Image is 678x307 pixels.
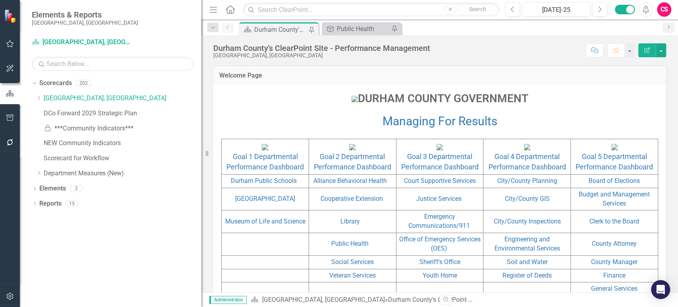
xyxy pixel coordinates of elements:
a: Durham Public Schools [230,177,296,185]
div: Durham County's ClearPoint Site - Performance Management [213,44,430,52]
a: Budget and Management Services [579,190,650,207]
img: ClearPoint Strategy [4,9,18,23]
button: Search [458,4,497,15]
a: General Services [591,285,637,292]
a: Finance [603,272,626,279]
a: Cooperative Extension [321,195,383,202]
span: Administrator [209,296,247,304]
a: Emergency Communications/911 [408,213,469,229]
a: Library [340,218,360,225]
a: City/County GIS [504,195,549,202]
a: Social Services [331,258,374,266]
a: Reports [39,199,62,208]
a: Register of Deeds [502,272,552,279]
a: NEW Community Indicators [44,139,201,148]
a: Soil and Water [506,258,547,266]
div: Open Intercom Messenger [651,280,670,299]
a: Department Measures (New) [44,169,201,178]
div: Public Health [337,24,389,34]
h3: Welcome Page [219,72,660,79]
a: Scorecard for Workflow [44,154,201,163]
a: Clerk to the Board [589,218,639,225]
div: 15 [66,200,78,207]
a: City/County Planning [497,177,557,185]
a: DCo Forward 2029 Strategic Plan [44,109,201,118]
a: Office of Emergency Services (OES) [399,235,480,252]
button: CS [657,2,671,17]
div: 2 [70,185,83,192]
a: Museum of Life and Science [225,218,305,225]
img: Logo.png [352,96,358,102]
input: Search ClearPoint... [243,3,499,17]
div: » [251,295,475,305]
a: Goal 4 Departmental Performance Dashboard [488,152,566,171]
img: goal%202%20icon.PNG [349,144,355,150]
a: Sheriff's Office [419,258,460,266]
a: Goal 3 Departmental Performance Dashboard [401,152,478,171]
a: Alliance Behavioral Health [313,177,387,185]
div: Durham County's ClearPoint Site - Performance Management [388,296,558,303]
a: Public Health [324,24,389,34]
a: Engineering and Environmental Services [494,235,560,252]
img: goal%203%20icon.PNG [437,144,443,150]
div: Durham County's ClearPoint Site - Performance Management [254,25,307,35]
img: goal%204%20icon.PNG [524,144,530,150]
a: City/County Inspections [493,218,560,225]
a: Goal 1 Departmental Performance Dashboard [226,152,304,171]
a: [GEOGRAPHIC_DATA] [235,195,295,202]
div: [GEOGRAPHIC_DATA], [GEOGRAPHIC_DATA] [213,52,430,58]
a: [GEOGRAPHIC_DATA], [GEOGRAPHIC_DATA] [44,94,201,103]
button: [DATE]-25 [522,2,590,17]
a: Veteran Services [329,272,376,279]
img: goal%201%20icon%20v2.PNG [262,144,268,150]
a: County Attorney [592,240,637,247]
div: [DATE]-25 [525,5,587,15]
img: goal%205%20icon.PNG [611,144,618,150]
input: Search Below... [32,57,193,71]
a: Elements [39,184,66,193]
a: [GEOGRAPHIC_DATA], [GEOGRAPHIC_DATA] [32,38,131,47]
a: [GEOGRAPHIC_DATA], [GEOGRAPHIC_DATA] [262,296,384,303]
span: DURHAM COUNTY GOVERNMENT [352,92,528,105]
a: Court Supportive Services [404,177,475,185]
a: Scorecards [39,79,72,88]
a: Justice Services [416,195,462,202]
a: Managing For Results [382,114,497,128]
a: Public Health [331,240,369,247]
span: Elements & Reports [32,10,138,19]
div: 202 [76,80,91,87]
a: Youth Home [422,272,457,279]
span: Search [469,6,486,12]
a: Board of Elections [589,177,640,185]
a: County Manager [591,258,637,266]
a: Goal 5 Departmental Performance Dashboard [576,152,653,171]
small: [GEOGRAPHIC_DATA], [GEOGRAPHIC_DATA] [32,19,138,26]
a: Goal 2 Departmental Performance Dashboard [314,152,391,171]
